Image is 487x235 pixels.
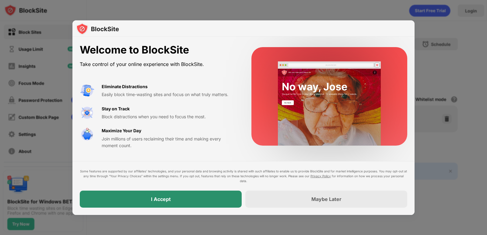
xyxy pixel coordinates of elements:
img: value-avoid-distractions.svg [80,83,94,98]
div: Join millions of users reclaiming their time and making every moment count. [102,136,237,149]
div: Stay on Track [102,105,130,112]
img: value-focus.svg [80,105,94,120]
div: Block distractions when you need to focus the most. [102,113,237,120]
div: Welcome to BlockSite [80,44,237,56]
img: value-safe-time.svg [80,127,94,142]
a: Privacy Policy [310,174,331,178]
div: Easily block time-wasting sites and focus on what truly matters. [102,91,237,98]
div: Maximize Your Day [102,127,141,134]
div: Some features are supported by our affiliates’ technologies, and your personal data and browsing ... [80,169,407,183]
div: Take control of your online experience with BlockSite. [80,60,237,69]
div: Maybe Later [311,196,342,202]
img: logo-blocksite.svg [76,23,119,35]
div: I Accept [151,196,171,202]
div: Eliminate Distractions [102,83,148,90]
